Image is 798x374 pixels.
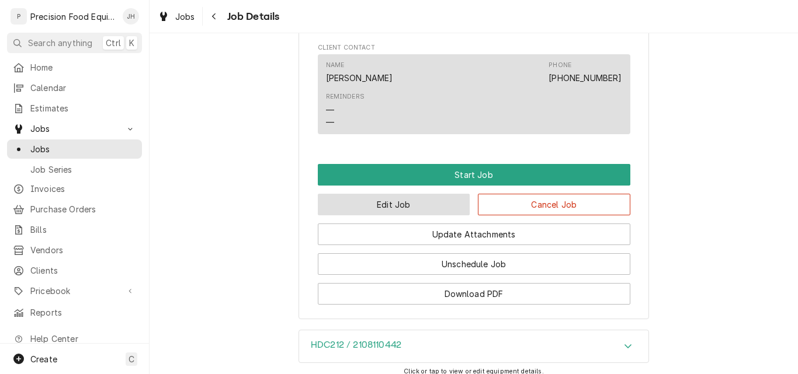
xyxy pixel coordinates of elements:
a: Jobs [153,7,200,26]
a: Go to Help Center [7,329,142,348]
div: Button Group Row [318,186,630,215]
div: Button Group Row [318,245,630,275]
a: Invoices [7,179,142,198]
a: Reports [7,303,142,322]
a: Home [7,58,142,77]
a: Clients [7,261,142,280]
div: JH [123,8,139,25]
span: Help Center [30,333,135,345]
span: Estimates [30,102,136,114]
div: HDC212 / 2108110442 [299,330,649,363]
div: Phone [549,61,571,70]
button: Unschedule Job [318,253,630,275]
span: Reports [30,306,136,319]
button: Navigate back [205,7,224,26]
span: Job Series [30,163,136,176]
button: Search anythingCtrlK [7,33,142,53]
span: Home [30,61,136,74]
div: Client Contact List [318,54,630,139]
div: Button Group Row [318,275,630,305]
a: Vendors [7,240,142,260]
div: Precision Food Equipment LLC [30,11,116,23]
a: [PHONE_NUMBER] [549,73,622,83]
a: Purchase Orders [7,200,142,219]
a: Go to Pricebook [7,281,142,300]
button: Accordion Details Expand Trigger [299,330,648,363]
div: Button Group Row [318,215,630,245]
span: Invoices [30,183,136,195]
div: Button Group [318,164,630,305]
a: Estimates [7,99,142,118]
span: Bills [30,223,136,236]
div: Reminders [326,92,365,128]
div: Jason Hertel's Avatar [123,8,139,25]
div: Button Group Row [318,164,630,186]
span: Purchase Orders [30,203,136,215]
span: Jobs [30,123,119,135]
a: Go to Jobs [7,119,142,138]
button: Update Attachments [318,223,630,245]
div: Phone [549,61,622,84]
span: Jobs [30,143,136,155]
div: Accordion Header [299,330,648,363]
div: Name [326,61,345,70]
a: Job Series [7,160,142,179]
span: Pricebook [30,285,119,297]
div: Name [326,61,393,84]
div: — [326,116,334,128]
div: [PERSON_NAME] [326,72,393,84]
button: Download PDF [318,283,630,305]
span: C [129,353,134,365]
span: Ctrl [106,37,121,49]
span: Create [30,354,57,364]
span: Jobs [175,11,195,23]
span: Job Details [224,9,280,25]
a: Jobs [7,139,142,159]
button: Start Job [318,164,630,186]
span: Vendors [30,244,136,256]
span: Clients [30,264,136,277]
div: — [326,104,334,116]
span: Calendar [30,82,136,94]
span: Client Contact [318,43,630,53]
div: Contact [318,54,630,134]
div: P [11,8,27,25]
span: K [129,37,134,49]
h3: HDC212 / 2108110442 [311,340,401,351]
div: Reminders [326,92,365,102]
button: Edit Job [318,194,470,215]
button: Cancel Job [478,194,630,215]
a: Bills [7,220,142,239]
div: Client Contact [318,43,630,139]
a: Calendar [7,78,142,97]
span: Search anything [28,37,92,49]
